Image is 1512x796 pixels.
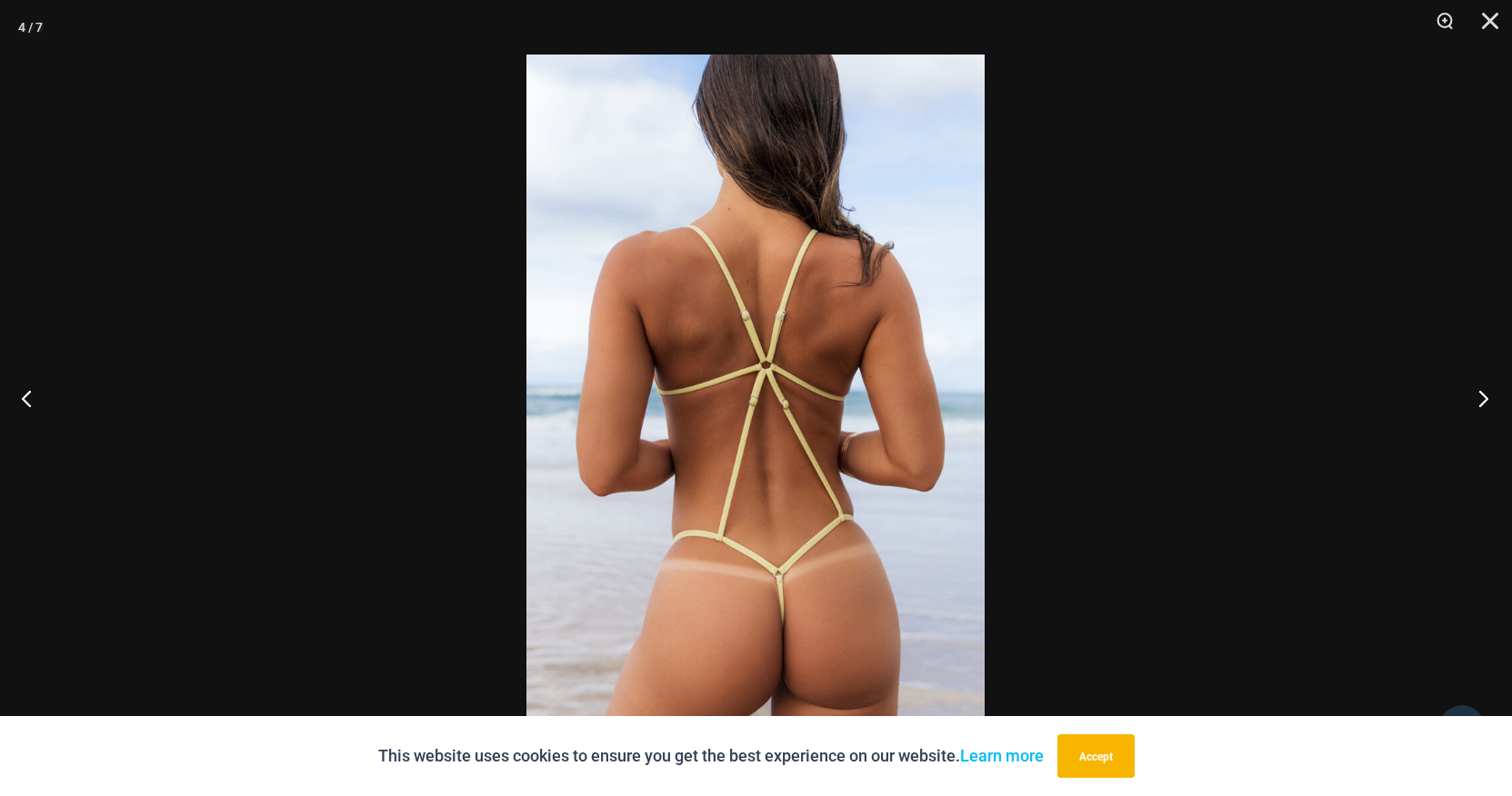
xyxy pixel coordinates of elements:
button: Accept [1057,734,1135,778]
a: Learn more [960,746,1044,765]
p: This website uses cookies to ensure you get the best experience on our website. [378,742,1044,770]
img: That Summer Heat Wave 875 One Piece Monokini 12 [526,55,985,741]
button: Next [1444,353,1512,443]
div: 4 / 7 [18,14,43,41]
